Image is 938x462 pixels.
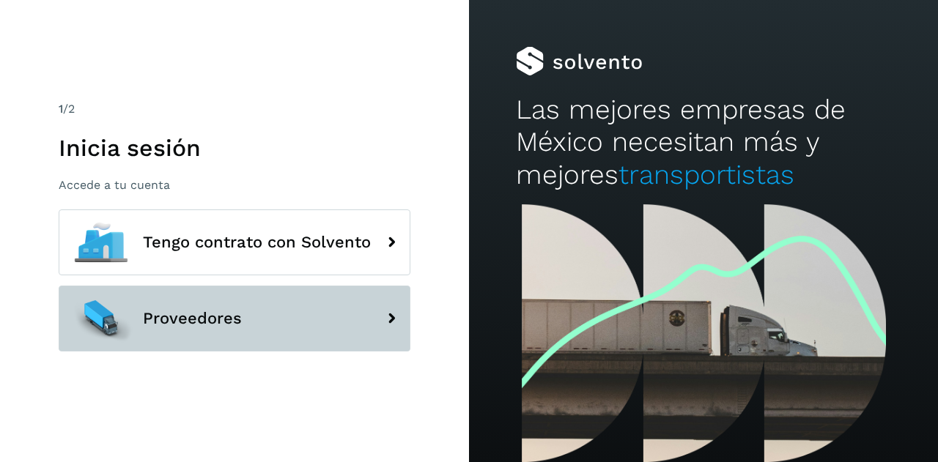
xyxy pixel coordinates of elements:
div: /2 [59,100,410,118]
p: Accede a tu cuenta [59,178,410,192]
span: 1 [59,102,63,116]
h1: Inicia sesión [59,134,410,162]
button: Tengo contrato con Solvento [59,209,410,275]
span: Tengo contrato con Solvento [143,234,371,251]
span: transportistas [618,159,794,190]
button: Proveedores [59,286,410,351]
h2: Las mejores empresas de México necesitan más y mejores [516,94,891,191]
span: Proveedores [143,310,242,327]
